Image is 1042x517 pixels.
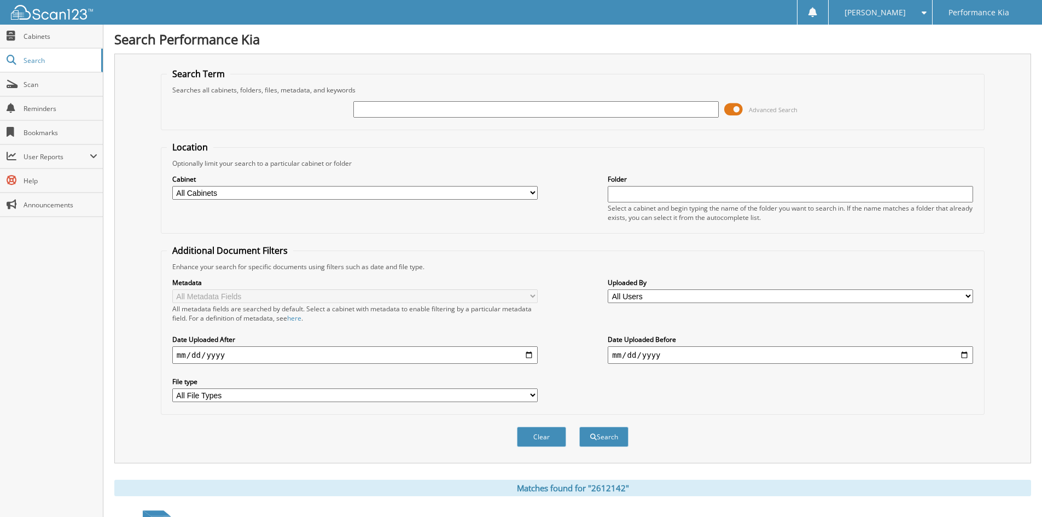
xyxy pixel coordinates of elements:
legend: Location [167,141,213,153]
span: [PERSON_NAME] [845,9,906,16]
div: All metadata fields are searched by default. Select a cabinet with metadata to enable filtering b... [172,304,538,323]
legend: Additional Document Filters [167,245,293,257]
span: User Reports [24,152,90,161]
button: Clear [517,427,566,447]
div: Matches found for "2612142" [114,480,1031,496]
div: Optionally limit your search to a particular cabinet or folder [167,159,979,168]
span: Announcements [24,200,97,210]
label: Date Uploaded Before [608,335,973,344]
label: Folder [608,175,973,184]
div: Select a cabinet and begin typing the name of the folder you want to search in. If the name match... [608,204,973,222]
input: end [608,346,973,364]
span: Help [24,176,97,185]
button: Search [579,427,628,447]
div: Enhance your search for specific documents using filters such as date and file type. [167,262,979,271]
span: Bookmarks [24,128,97,137]
span: Search [24,56,96,65]
span: Performance Kia [948,9,1009,16]
label: File type [172,377,538,386]
label: Date Uploaded After [172,335,538,344]
span: Reminders [24,104,97,113]
input: start [172,346,538,364]
div: Searches all cabinets, folders, files, metadata, and keywords [167,85,979,95]
iframe: Chat Widget [987,464,1042,517]
label: Uploaded By [608,278,973,287]
span: Scan [24,80,97,89]
label: Cabinet [172,175,538,184]
span: Advanced Search [749,106,797,114]
img: scan123-logo-white.svg [11,5,93,20]
a: here [287,313,301,323]
legend: Search Term [167,68,230,80]
span: Cabinets [24,32,97,41]
h1: Search Performance Kia [114,30,1031,48]
label: Metadata [172,278,538,287]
